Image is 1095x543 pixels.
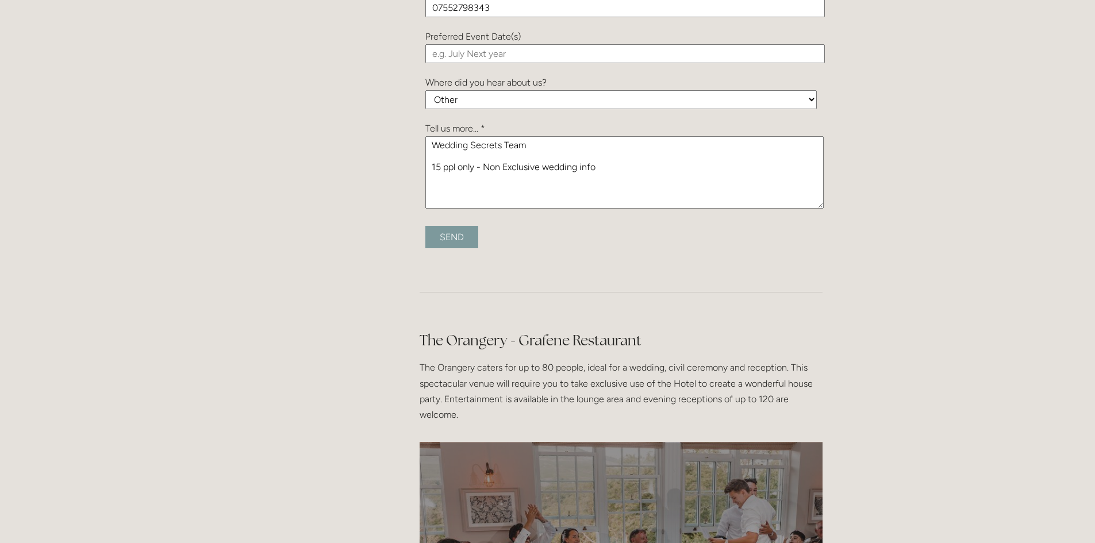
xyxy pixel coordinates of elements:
[425,31,521,42] label: Preferred Event Date(s)
[420,360,823,422] p: The Orangery caters for up to 80 people, ideal for a wedding, civil ceremony and reception. This ...
[425,226,478,248] input: Send
[425,123,485,134] label: Tell us more... *
[425,77,547,88] label: Where did you hear about us?
[425,44,825,63] input: e.g. July Next year
[420,330,823,351] h2: The Orangery - Grafene Restaurant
